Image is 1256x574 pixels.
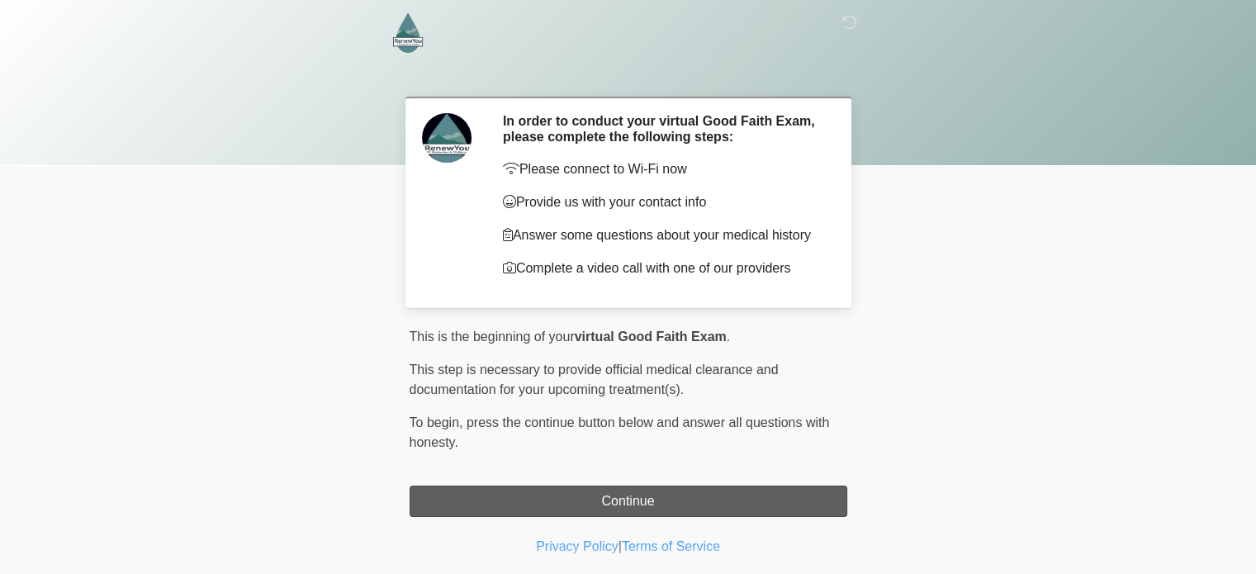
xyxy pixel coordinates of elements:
span: This step is necessary to provide official medical clearance and documentation for your upcoming ... [410,363,779,396]
span: To begin, [410,415,467,429]
p: Answer some questions about your medical history [503,225,822,245]
button: Continue [410,486,847,517]
span: This is the beginning of your [410,330,575,344]
strong: virtual Good Faith Exam [575,330,727,344]
img: Agent Avatar [422,113,472,163]
p: Please connect to Wi-Fi now [503,159,822,179]
span: press the continue button below and answer all questions with honesty. [410,415,830,449]
a: Privacy Policy [536,539,619,553]
p: Complete a video call with one of our providers [503,259,822,278]
h1: ‎ ‎ ‎ [397,59,860,90]
h2: In order to conduct your virtual Good Faith Exam, please complete the following steps: [503,113,822,145]
p: Provide us with your contact info [503,192,822,212]
a: Terms of Service [622,539,720,553]
img: RenewYou IV Hydration and Wellness Logo [393,12,424,53]
span: . [727,330,730,344]
a: | [619,539,622,553]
